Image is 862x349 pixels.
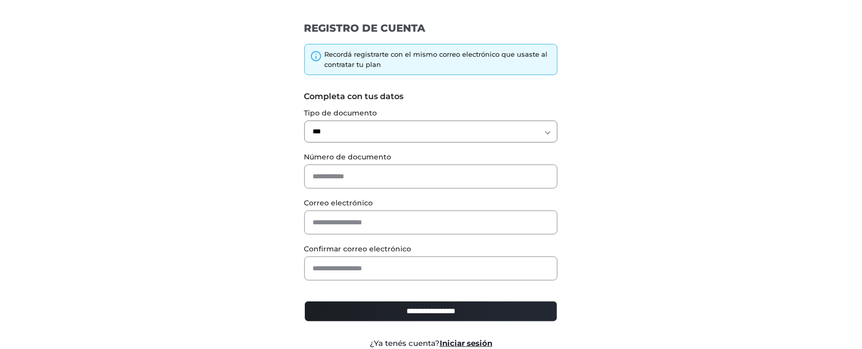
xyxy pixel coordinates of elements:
[34,51,822,61] p: Unable to load the requested file: pwa/ia.php
[304,21,558,35] h1: REGISTRO DE CUENTA
[26,21,830,44] h1: An Error Was Encountered
[325,50,553,69] div: Recordá registrarte con el mismo correo electrónico que usaste al contratar tu plan
[304,198,558,208] label: Correo electrónico
[304,152,558,162] label: Número de documento
[304,244,558,254] label: Confirmar correo electrónico
[304,108,558,119] label: Tipo de documento
[440,338,492,348] a: Iniciar sesión
[304,90,558,103] label: Completa con tus datos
